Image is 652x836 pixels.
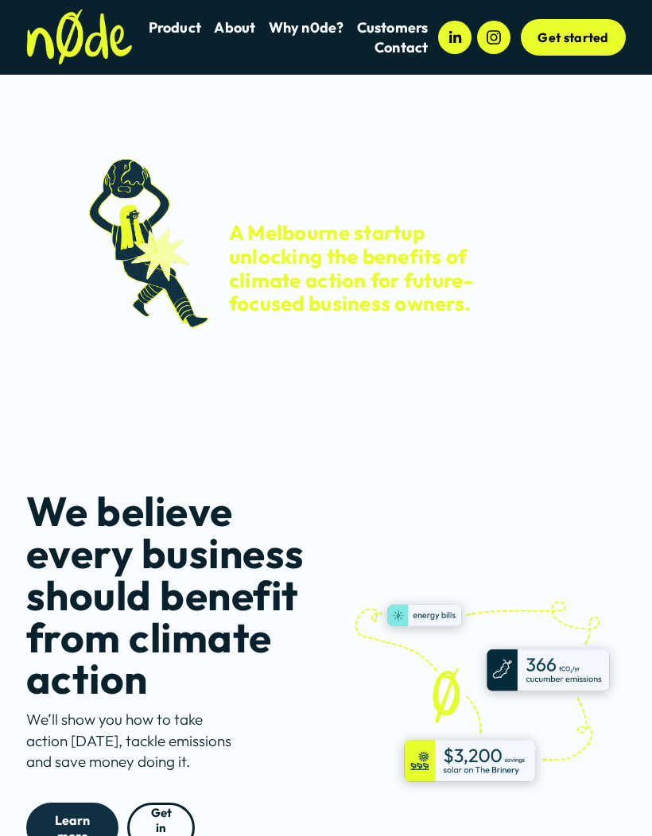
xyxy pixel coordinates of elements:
h3: A Melbourne startup unlocking the benefits of climate action for future-focused business owners. [229,221,474,315]
a: Why n0de? [269,17,344,37]
a: LinkedIn [438,21,472,54]
a: Get started [521,19,626,56]
span: Customers [357,19,429,37]
iframe: Chat Widget [572,760,652,836]
img: n0de [26,9,133,65]
a: Instagram [477,21,510,54]
h1: We believe every business should benefit from climate action [26,490,347,700]
a: Contact [375,37,428,57]
span: Meet n0de. [229,170,338,196]
p: We’ll show you how to take action [DATE], tackle emissions and save money doing it. [26,709,246,772]
a: Product [149,17,201,37]
a: About [214,17,255,37]
a: folder dropdown [357,17,429,37]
